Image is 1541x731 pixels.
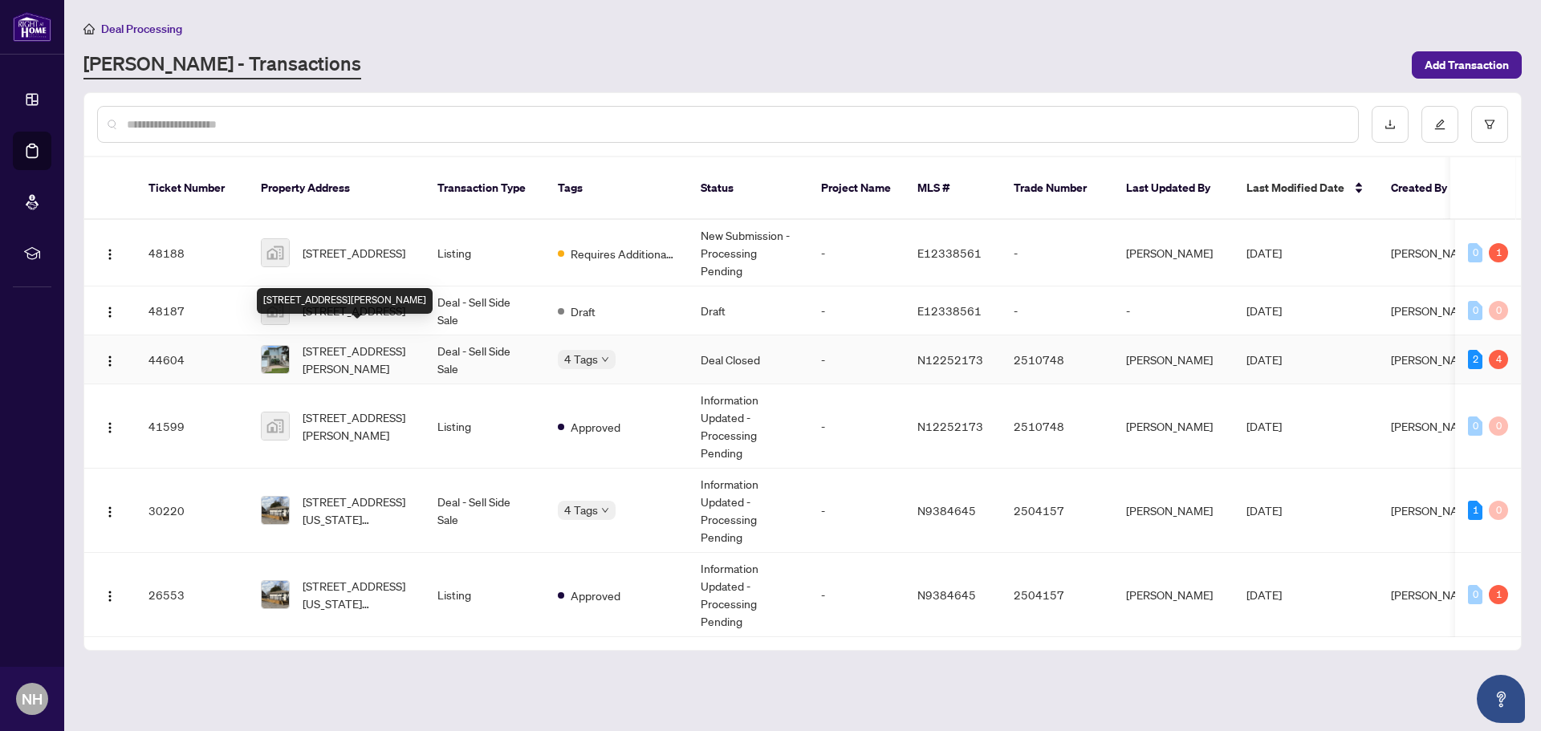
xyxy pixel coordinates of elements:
[97,582,123,607] button: Logo
[22,688,43,710] span: NH
[1001,384,1113,469] td: 2510748
[136,286,248,335] td: 48187
[917,419,983,433] span: N12252173
[303,577,412,612] span: [STREET_ADDRESS][US_STATE][PERSON_NAME]
[1489,350,1508,369] div: 4
[1468,585,1482,604] div: 0
[1391,246,1478,260] span: [PERSON_NAME]
[97,298,123,323] button: Logo
[808,384,905,469] td: -
[1246,179,1344,197] span: Last Modified Date
[104,306,116,319] img: Logo
[808,286,905,335] td: -
[262,239,289,266] img: thumbnail-img
[564,501,598,519] span: 4 Tags
[1468,501,1482,520] div: 1
[571,245,675,262] span: Requires Additional Docs
[136,469,248,553] td: 30220
[917,587,976,602] span: N9384645
[425,157,545,220] th: Transaction Type
[262,497,289,524] img: thumbnail-img
[136,553,248,637] td: 26553
[97,240,123,266] button: Logo
[1001,553,1113,637] td: 2504157
[1489,243,1508,262] div: 1
[97,497,123,523] button: Logo
[1113,157,1234,220] th: Last Updated By
[1391,503,1478,518] span: [PERSON_NAME]
[248,157,425,220] th: Property Address
[1234,157,1378,220] th: Last Modified Date
[104,248,116,261] img: Logo
[1477,675,1525,723] button: Open asap
[104,355,116,368] img: Logo
[905,157,1001,220] th: MLS #
[571,303,596,320] span: Draft
[1246,587,1282,602] span: [DATE]
[1391,303,1478,318] span: [PERSON_NAME]
[1489,501,1508,520] div: 0
[1246,503,1282,518] span: [DATE]
[136,335,248,384] td: 44604
[1246,352,1282,367] span: [DATE]
[1001,220,1113,286] td: -
[1434,119,1445,130] span: edit
[262,346,289,373] img: thumbnail-img
[136,157,248,220] th: Ticket Number
[136,384,248,469] td: 41599
[303,493,412,528] span: [STREET_ADDRESS][US_STATE][PERSON_NAME]
[1001,335,1113,384] td: 2510748
[1113,553,1234,637] td: [PERSON_NAME]
[688,469,808,553] td: Information Updated - Processing Pending
[1468,416,1482,436] div: 0
[1468,243,1482,262] div: 0
[1001,469,1113,553] td: 2504157
[917,503,976,518] span: N9384645
[1113,286,1234,335] td: -
[1412,51,1522,79] button: Add Transaction
[1113,220,1234,286] td: [PERSON_NAME]
[1113,335,1234,384] td: [PERSON_NAME]
[1468,350,1482,369] div: 2
[425,220,545,286] td: Listing
[1001,286,1113,335] td: -
[601,355,609,363] span: down
[1391,587,1478,602] span: [PERSON_NAME]
[1468,301,1482,320] div: 0
[1425,52,1509,78] span: Add Transaction
[1489,301,1508,320] div: 0
[1378,157,1474,220] th: Created By
[808,335,905,384] td: -
[917,246,982,260] span: E12338561
[1001,157,1113,220] th: Trade Number
[13,12,51,42] img: logo
[1391,352,1478,367] span: [PERSON_NAME]
[425,553,545,637] td: Listing
[688,157,808,220] th: Status
[688,384,808,469] td: Information Updated - Processing Pending
[1484,119,1495,130] span: filter
[262,412,289,440] img: thumbnail-img
[571,418,620,436] span: Approved
[808,220,905,286] td: -
[104,590,116,603] img: Logo
[601,506,609,514] span: down
[1246,246,1282,260] span: [DATE]
[1421,106,1458,143] button: edit
[917,303,982,318] span: E12338561
[917,352,983,367] span: N12252173
[564,350,598,368] span: 4 Tags
[545,157,688,220] th: Tags
[1246,419,1282,433] span: [DATE]
[83,23,95,35] span: home
[1489,585,1508,604] div: 1
[808,157,905,220] th: Project Name
[104,506,116,518] img: Logo
[101,22,182,36] span: Deal Processing
[808,469,905,553] td: -
[1384,119,1396,130] span: download
[425,384,545,469] td: Listing
[571,587,620,604] span: Approved
[97,413,123,439] button: Logo
[1246,303,1282,318] span: [DATE]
